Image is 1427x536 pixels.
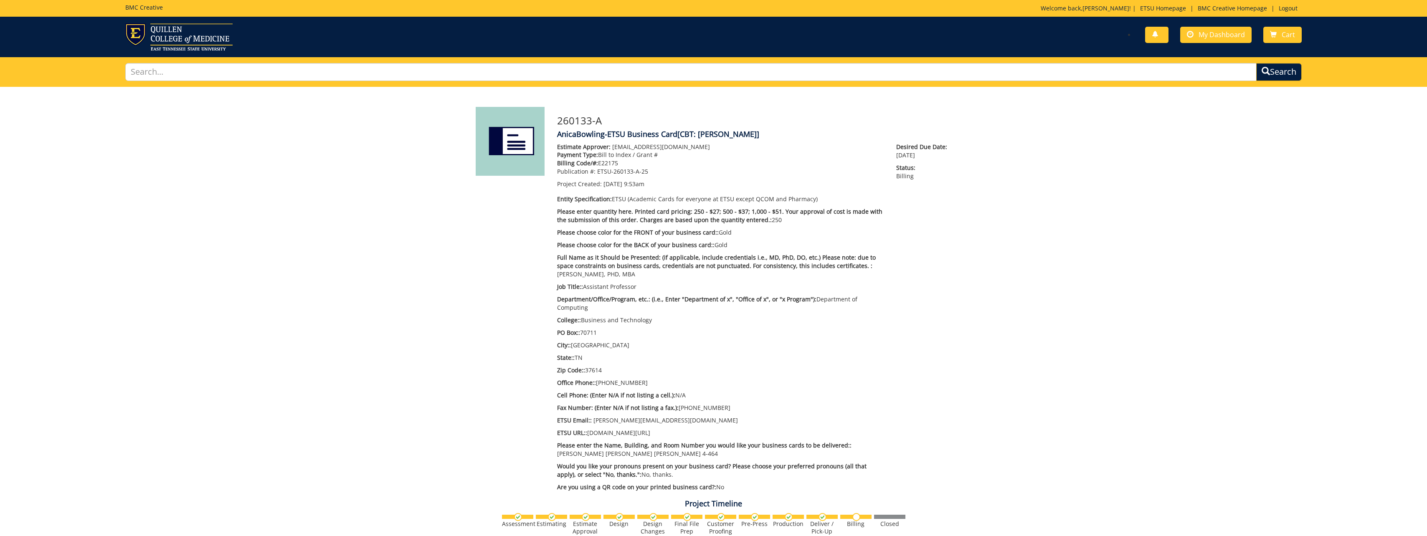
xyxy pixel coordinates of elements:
div: Final File Prep [671,520,702,535]
span: My Dashboard [1199,30,1245,39]
span: Please enter quantity here. Printed card pricing: 250 - $27; 500 - $37; 1,000 - $51. Your approva... [557,207,882,224]
p: 37614 [557,366,884,374]
p: Department of Computing [557,295,884,312]
span: [CBT: [PERSON_NAME]] [677,129,759,139]
div: Design [603,520,635,528]
div: Customer Proofing [705,520,736,535]
span: Department/Office/Program, etc.: (i.e., Enter "Department of x", "Office of x", or "x Program"): [557,295,816,303]
div: Billing [840,520,872,528]
p: [DATE] [896,143,951,159]
img: checkmark [785,513,793,521]
div: Deliver / Pick-Up [806,520,838,535]
span: Job Title:: [557,283,583,291]
p: 70711 [557,329,884,337]
span: Payment Type: [557,151,598,159]
div: Assessment [502,520,533,528]
span: Are you using a QR code on your printed business card?: [557,483,716,491]
span: Cart [1282,30,1295,39]
img: checkmark [649,513,657,521]
span: College:: [557,316,581,324]
a: Logout [1275,4,1302,12]
h5: BMC Creative [125,4,163,10]
span: Publication #: [557,167,596,175]
a: Cart [1263,27,1302,43]
p: No, thanks. [557,462,884,479]
span: Status: [896,164,951,172]
p: [EMAIL_ADDRESS][DOMAIN_NAME] [557,143,884,151]
span: Billing Code/#: [557,159,598,167]
h3: 260133-A [557,115,952,126]
p: ETSU (Academic Cards for everyone at ETSU except QCOM and Pharmacy) [557,195,884,203]
p: Welcome back, ! | | | [1041,4,1302,13]
p: [PERSON_NAME][EMAIL_ADDRESS][DOMAIN_NAME] [557,416,884,425]
span: [DATE] 9:53am [603,180,644,188]
img: checkmark [819,513,826,521]
p: [PERSON_NAME] [PERSON_NAME] [PERSON_NAME] 4-464 [557,441,884,458]
p: [PHONE_NUMBER] [557,379,884,387]
img: checkmark [616,513,624,521]
span: ETSU URL:: [557,429,587,437]
p: Gold [557,241,884,249]
div: Estimating [536,520,567,528]
span: Desired Due Date: [896,143,951,151]
span: State:: [557,354,575,362]
p: N/A [557,391,884,399]
img: checkmark [717,513,725,521]
span: ETSU-260133-A-25 [597,167,648,175]
img: checkmark [751,513,759,521]
img: checkmark [548,513,556,521]
a: BMC Creative Homepage [1194,4,1271,12]
span: ETSU Email:: [557,416,592,424]
span: PO Box:: [557,329,580,336]
img: checkmark [582,513,590,521]
p: No [557,483,884,491]
span: Project Created: [557,180,602,188]
p: [GEOGRAPHIC_DATA] [557,341,884,349]
span: Zip Code:: [557,366,585,374]
h4: AnicaBowling-ETSU Business Card [557,130,952,139]
span: Office Phone:: [557,379,596,387]
img: checkmark [683,513,691,521]
p: Bill to Index / Grant # [557,151,884,159]
a: [PERSON_NAME] [1082,4,1129,12]
p: Gold [557,228,884,237]
span: City:: [557,341,571,349]
button: Search [1256,63,1302,81]
span: Please choose color for the BACK of your business card:: [557,241,715,249]
img: no [852,513,860,521]
span: Fax Number: (Enter N/A if not listing a fax.): [557,404,679,412]
h4: Project Timeline [469,500,958,508]
span: Cell Phone: (Enter N/A if not listing a cell.): [557,391,675,399]
span: Estimate Approver: [557,143,611,151]
div: Estimate Approval [570,520,601,535]
p: 250 [557,207,884,224]
p: [PHONE_NUMBER] [557,404,884,412]
p: E22175 [557,159,884,167]
img: checkmark [514,513,522,521]
p: Business and Technology [557,316,884,324]
div: Design Changes [637,520,669,535]
span: Would you like your pronouns present on your business card? Please choose your preferred pronouns... [557,462,867,478]
img: Product featured image [476,107,545,176]
p: [PERSON_NAME], PHD, MBA [557,253,884,278]
div: Closed [874,520,905,528]
img: ETSU logo [125,23,233,51]
p: Assistant Professor [557,283,884,291]
div: Pre-Press [739,520,770,528]
a: ETSU Homepage [1136,4,1190,12]
span: Please choose color for the FRONT of your business card:: [557,228,719,236]
div: Production [773,520,804,528]
span: Full Name as it Should be Presented: (if applicable, include credentials i.e., MD, PhD, DO, etc.)... [557,253,876,270]
p: TN [557,354,884,362]
span: Please enter the Name, Building, and Room Number you would like your business cards to be deliver... [557,441,852,449]
p: [DOMAIN_NAME][URL] [557,429,884,437]
span: Entity Specification: [557,195,612,203]
input: Search... [125,63,1257,81]
p: Billing [896,164,951,180]
a: My Dashboard [1180,27,1252,43]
